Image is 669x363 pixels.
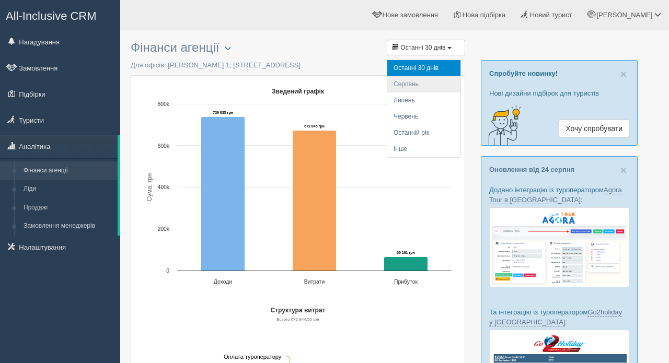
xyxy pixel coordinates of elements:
[19,198,118,217] a: Продажі
[304,124,325,128] tspan: 672 845 грн
[620,68,627,79] button: Close
[481,104,523,146] img: creative-idea-2907357.png
[213,111,233,115] tspan: 739 035 грн
[383,11,438,19] span: Нове замовлення
[596,11,652,19] span: [PERSON_NAME]
[397,251,415,255] tspan: 66 191 грн
[157,226,169,232] text: 200k
[157,101,169,107] text: 800k
[387,76,460,92] li: Серпень
[489,68,629,78] p: Спробуйте новинку!
[214,279,233,285] text: Доходи
[131,60,465,70] p: Для офісів: [PERSON_NAME] 1; [STREET_ADDRESS]
[146,173,153,201] text: Сума, грн
[489,207,629,287] img: agora-tour-%D0%B7%D0%B0%D1%8F%D0%B2%D0%BA%D0%B8-%D1%81%D1%80%D0%BC-%D0%B4%D0%BB%D1%8F-%D1%82%D1%8...
[19,180,118,198] a: Ліди
[620,165,627,175] button: Close
[387,141,460,157] li: Інше
[489,88,629,98] p: Нові дизайни підбірок для туристів
[463,11,506,19] span: Нова підбірка
[387,109,460,125] li: Червень
[157,184,169,190] text: 400k
[272,88,325,95] text: Зведений графік
[620,68,627,80] span: ×
[387,40,465,55] button: Останні 30 днів
[489,166,574,173] a: Оновлення від 24 серпня
[166,268,169,274] text: 0
[387,92,460,109] li: Липень
[530,11,572,19] span: Новий турист
[489,186,622,204] a: Agora Tour в [GEOGRAPHIC_DATA]
[139,84,457,292] svg: Зведений графік
[276,317,319,322] text: Всього 672 844,50 грн
[304,279,325,285] text: Витрати
[489,307,629,327] p: Та інтеграцію із туроператором :
[387,125,460,141] li: Останній рік
[6,9,97,22] span: All-Inclusive CRM
[1,1,120,29] a: All-Inclusive CRM
[400,44,445,51] span: Останні 30 днів
[620,164,627,176] span: ×
[559,120,629,137] a: Хочу спробувати
[271,307,326,314] text: Структура витрат
[394,279,418,285] text: Прибуток
[19,161,118,180] a: Фінанси агенції
[131,41,465,55] h3: Фінанси агенції
[489,185,629,205] p: Додано інтеграцію із туроператором :
[224,354,282,360] text: Оплата туроператору
[157,143,169,149] text: 600k
[387,60,460,76] li: Останні 30 днів
[19,217,118,236] a: Замовлення менеджерів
